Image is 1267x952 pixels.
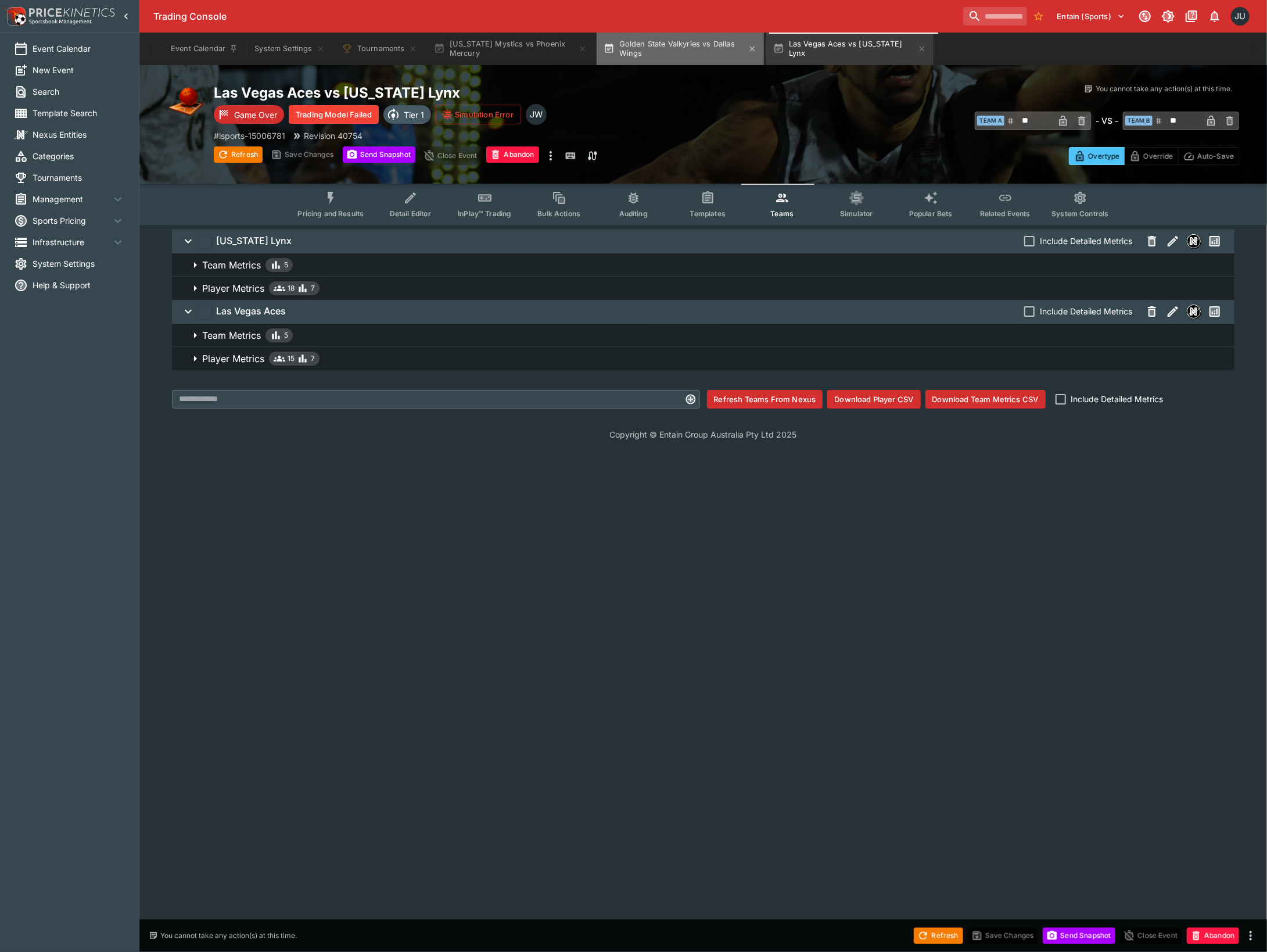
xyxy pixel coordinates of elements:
[1187,929,1239,940] span: Mark an event as closed and abandoned.
[1231,7,1250,26] div: Justin.Walsh
[284,259,288,271] span: 5
[1181,6,1202,27] button: Documentation
[172,300,1234,323] button: Las Vegas AcesInclude Detailed MetricsNexusPast Performances
[33,214,111,227] span: Sports Pricing
[544,146,558,165] button: more
[458,209,511,218] span: InPlay™ Trading
[1051,209,1108,218] span: System Controls
[202,281,264,295] p: Player Metrics
[537,209,580,218] span: Bulk Actions
[963,7,1027,26] input: search
[164,33,245,65] button: Event Calendar
[214,130,285,142] p: Copy To Clipboard
[914,928,963,944] button: Refresh
[766,33,934,65] button: Las Vegas Aces vs [US_STATE] Lynx
[1124,147,1178,165] button: Override
[1187,234,1201,248] div: Nexus
[980,209,1031,218] span: Related Events
[33,42,125,55] span: Event Calendar
[925,390,1046,409] button: Download Team Metrics CSV
[597,33,764,65] button: Golden State Valkyries vs Dallas Wings
[288,282,295,294] span: 18
[202,352,264,366] p: Player Metrics
[909,209,953,218] span: Popular Bets
[770,209,794,218] span: Teams
[526,104,547,125] div: Justin Walsh
[1096,114,1118,127] h6: - VS -
[1071,393,1164,405] span: Include Detailed Metrics
[288,184,1118,225] div: Event type filters
[486,146,539,163] button: Abandon
[1088,150,1119,162] p: Overtype
[33,171,125,184] span: Tournaments
[1135,6,1155,27] button: Connected to PK
[390,209,431,218] span: Detail Editor
[297,209,364,218] span: Pricing and Results
[1040,305,1132,317] span: Include Detailed Metrics
[619,209,648,218] span: Auditing
[1096,84,1232,94] p: You cannot take any action(s) at this time.
[827,390,920,409] button: Download Player CSV
[1187,235,1200,248] img: nexus.svg
[202,328,261,342] p: Team Metrics
[167,84,204,121] img: basketball.png
[1204,6,1225,27] button: Notifications
[33,236,111,248] span: Infrastructure
[33,64,125,76] span: New Event
[1040,235,1132,247] span: Include Detailed Metrics
[202,258,261,272] p: Team Metrics
[216,305,286,317] h6: Las Vegas Aces
[216,235,292,247] h6: [US_STATE] Lynx
[1029,7,1048,26] button: No Bookmarks
[840,209,873,218] span: Simulator
[3,5,27,28] img: PriceKinetics Logo
[1187,305,1201,318] div: Nexus
[33,279,125,291] span: Help & Support
[33,193,111,205] span: Management
[139,428,1267,441] p: Copyright © Entain Group Australia Pty Ltd 2025
[288,353,295,364] span: 15
[1227,3,1253,29] button: Justin.Walsh
[1183,231,1204,252] button: Nexus
[436,105,521,124] button: Simulation Error
[1043,928,1115,944] button: Send Snapshot
[311,282,315,294] span: 7
[153,10,959,23] div: Trading Console
[33,128,125,141] span: Nexus Entities
[335,33,425,65] button: Tournaments
[404,109,424,121] p: Tier 1
[172,277,1234,300] button: Player Metrics187
[1069,147,1239,165] div: Start From
[29,19,92,24] img: Sportsbook Management
[33,150,125,162] span: Categories
[214,146,263,163] button: Refresh
[1187,305,1200,318] img: nexus.svg
[1178,147,1239,165] button: Auto-Save
[690,209,726,218] span: Templates
[1069,147,1125,165] button: Overtype
[234,109,277,121] p: Game Over
[977,116,1004,126] span: Team A
[1050,7,1132,26] button: Select Tenant
[172,347,1234,370] button: Player Metrics157
[160,930,297,941] p: You cannot take any action(s) at this time.
[1204,231,1225,252] button: Past Performances
[214,84,727,102] h2: Copy To Clipboard
[1158,6,1179,27] button: Toggle light/dark mode
[33,85,125,98] span: Search
[486,148,539,160] span: Mark an event as closed and abandoned.
[29,8,115,17] img: PriceKinetics
[289,105,379,124] button: Trading Model Failed
[1244,929,1258,943] button: more
[284,330,288,341] span: 5
[172,230,1234,253] button: [US_STATE] LynxInclude Detailed MetricsNexusPast Performances
[33,107,125,119] span: Template Search
[1187,928,1239,944] button: Abandon
[707,390,823,409] button: Refresh Teams From Nexus
[1183,301,1204,322] button: Nexus
[1125,116,1153,126] span: Team B
[33,257,125,270] span: System Settings
[247,33,332,65] button: System Settings
[311,353,315,364] span: 7
[1204,301,1225,322] button: Past Performances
